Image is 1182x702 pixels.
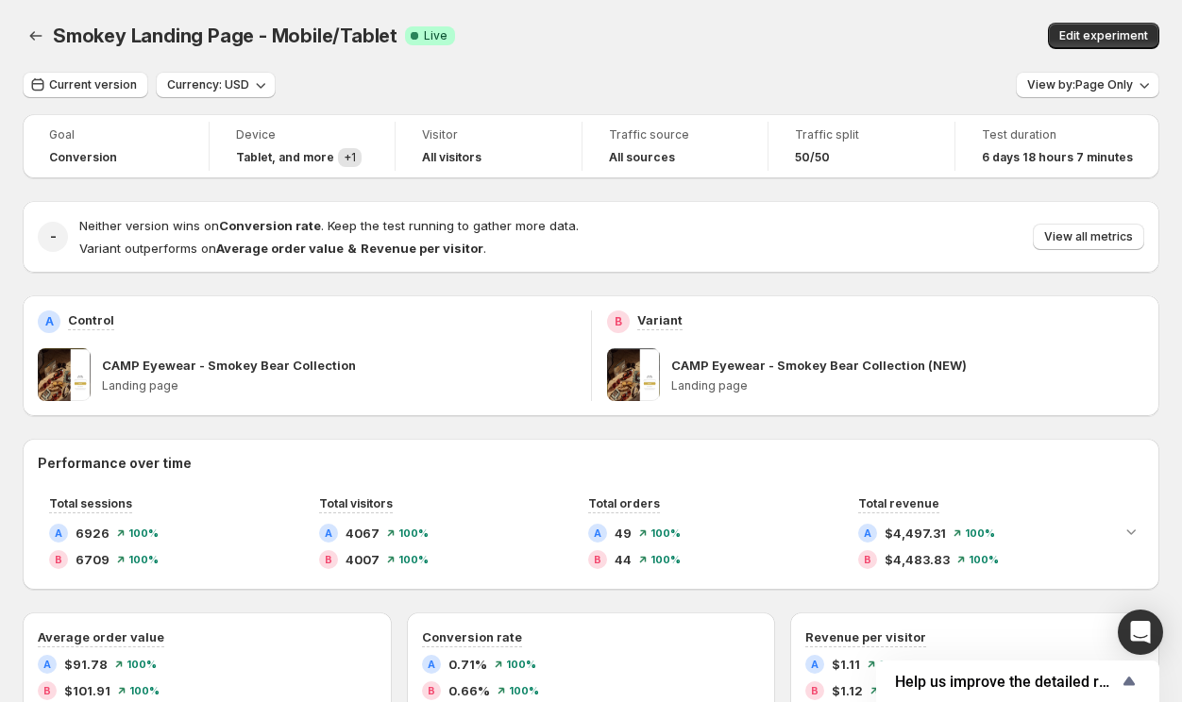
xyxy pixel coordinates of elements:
a: Traffic sourceAll sources [609,125,742,167]
span: Total orders [588,496,660,510]
span: Total visitors [319,496,393,510]
button: Edit experiment [1048,23,1159,49]
p: Control [68,310,114,329]
a: Test duration6 days 18 hours 7 minutes [982,125,1133,167]
a: Traffic split50/50 [795,125,928,167]
strong: Revenue per visitor [361,241,483,256]
span: Current version [49,77,137,92]
p: Variant [637,310,683,329]
strong: & [347,241,357,256]
span: Live [424,28,447,43]
span: 100 % [129,685,160,696]
span: $101.91 [64,681,110,700]
p: CAMP Eyewear - Smokey Bear Collection (NEW) [671,356,967,375]
img: CAMP Eyewear - Smokey Bear Collection (NEW) [607,348,660,401]
span: 50/50 [795,150,830,165]
span: Total sessions [49,496,132,510]
h2: A [811,659,819,670]
span: 6926 [76,524,110,543]
span: 100 % [650,527,681,539]
button: Currency: USD [156,72,276,98]
span: 6 days 18 hours 7 minutes [982,150,1133,165]
h2: B [811,685,819,696]
span: 100 % [398,527,429,539]
span: 100 % [965,527,995,539]
span: View by: Page Only [1027,77,1133,92]
span: Traffic source [609,127,742,142]
button: View by:Page Only [1016,72,1159,98]
span: Total revenue [858,496,939,510]
h2: A [45,314,54,329]
span: Help us improve the detailed report for A/B campaigns [895,673,1118,691]
button: Back [23,23,49,49]
h3: Conversion rate [422,627,522,646]
img: CAMP Eyewear - Smokey Bear Collection [38,348,91,401]
h2: A [594,527,601,539]
div: Open Intercom Messenger [1118,610,1163,655]
h2: B [864,554,871,565]
h2: A [43,659,51,670]
h3: Average order value [38,627,164,646]
span: Currency: USD [167,77,249,92]
span: 100 % [128,527,159,539]
h2: - [50,227,57,246]
span: 100 % [506,659,536,670]
h2: A [864,527,871,539]
p: Landing page [671,378,1145,393]
span: Smokey Landing Page - Mobile/Tablet [53,25,397,47]
span: Edit experiment [1059,28,1148,43]
h4: All sources [609,150,675,165]
span: 49 [615,524,632,543]
strong: Conversion rate [219,218,321,233]
span: 100 % [969,554,999,565]
span: Device [236,127,369,142]
span: 0.71% [448,655,487,674]
p: Landing page [102,378,576,393]
span: $1.11 [832,655,860,674]
span: $4,483.83 [885,550,950,569]
p: CAMP Eyewear - Smokey Bear Collection [102,356,356,375]
span: Visitor [422,127,555,142]
span: 4067 [346,524,380,543]
h2: B [428,685,435,696]
span: 100 % [398,554,429,565]
span: 4007 [346,550,380,569]
span: Test duration [982,127,1133,142]
span: Goal [49,127,182,142]
span: Conversion [49,150,117,165]
span: + 1 [344,150,356,164]
button: Show survey - Help us improve the detailed report for A/B campaigns [895,670,1140,693]
h2: B [43,685,51,696]
button: View all metrics [1033,224,1144,250]
h2: B [325,554,332,565]
button: Current version [23,72,148,98]
a: DeviceTablet, and more+1 [236,125,369,167]
span: $1.12 [832,681,863,700]
h2: B [55,554,62,565]
h2: A [428,659,435,670]
h4: Tablet , and more [236,150,334,165]
h2: B [615,314,622,329]
span: 100 % [127,659,157,670]
span: $91.78 [64,655,108,674]
h2: A [325,527,332,539]
a: VisitorAll visitors [422,125,555,167]
button: Expand chart [1118,518,1144,544]
span: 0.66% [448,681,490,700]
span: Neither version wins on . Keep the test running to gather more data. [79,218,579,233]
h2: A [55,527,62,539]
h4: All visitors [422,150,481,165]
span: 44 [615,550,632,569]
span: 6709 [76,550,110,569]
a: GoalConversion [49,125,182,167]
h2: B [594,554,601,565]
span: $4,497.31 [885,524,946,543]
span: Traffic split [795,127,928,142]
span: 100 % [650,554,681,565]
span: View all metrics [1044,229,1133,244]
span: 100 % [128,554,159,565]
span: 100 % [509,685,539,696]
span: Variant outperforms on . [79,241,486,256]
span: 100 % [879,659,909,670]
h2: Performance over time [38,454,1144,473]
